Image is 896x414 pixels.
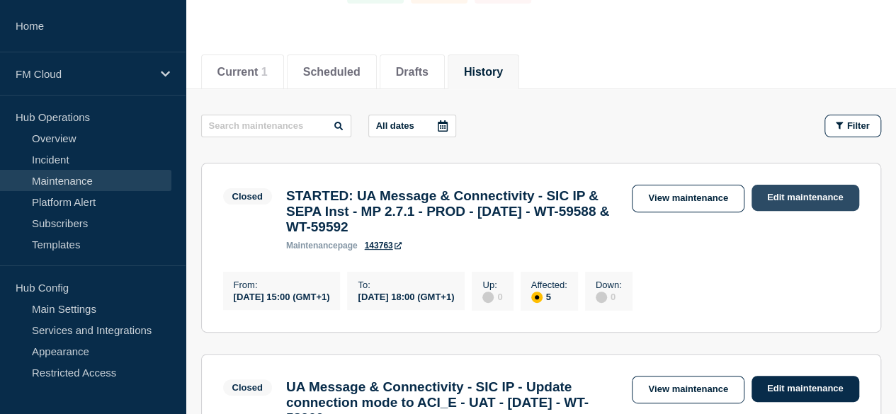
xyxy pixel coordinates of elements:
[358,290,454,302] div: [DATE] 18:00 (GMT+1)
[286,241,338,251] span: maintenance
[396,66,429,79] button: Drafts
[286,188,618,235] h3: STARTED: UA Message & Connectivity - SIC IP & SEPA Inst - MP 2.7.1 - PROD - [DATE] - WT-59588 & W...
[234,290,330,302] div: [DATE] 15:00 (GMT+1)
[217,66,268,79] button: Current 1
[286,241,358,251] p: page
[368,115,456,137] button: All dates
[358,280,454,290] p: To :
[482,292,494,303] div: disabled
[303,66,361,79] button: Scheduled
[232,382,263,393] div: Closed
[752,376,859,402] a: Edit maintenance
[531,280,567,290] p: Affected :
[596,290,622,303] div: 0
[261,66,268,78] span: 1
[376,120,414,131] p: All dates
[464,66,503,79] button: History
[632,185,744,212] a: View maintenance
[596,292,607,303] div: disabled
[847,120,870,131] span: Filter
[531,292,543,303] div: affected
[16,68,152,80] p: FM Cloud
[596,280,622,290] p: Down :
[482,280,502,290] p: Up :
[201,115,351,137] input: Search maintenances
[632,376,744,403] a: View maintenance
[482,290,502,303] div: 0
[234,280,330,290] p: From :
[531,290,567,303] div: 5
[752,185,859,211] a: Edit maintenance
[232,191,263,202] div: Closed
[824,115,881,137] button: Filter
[365,241,402,251] a: 143763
